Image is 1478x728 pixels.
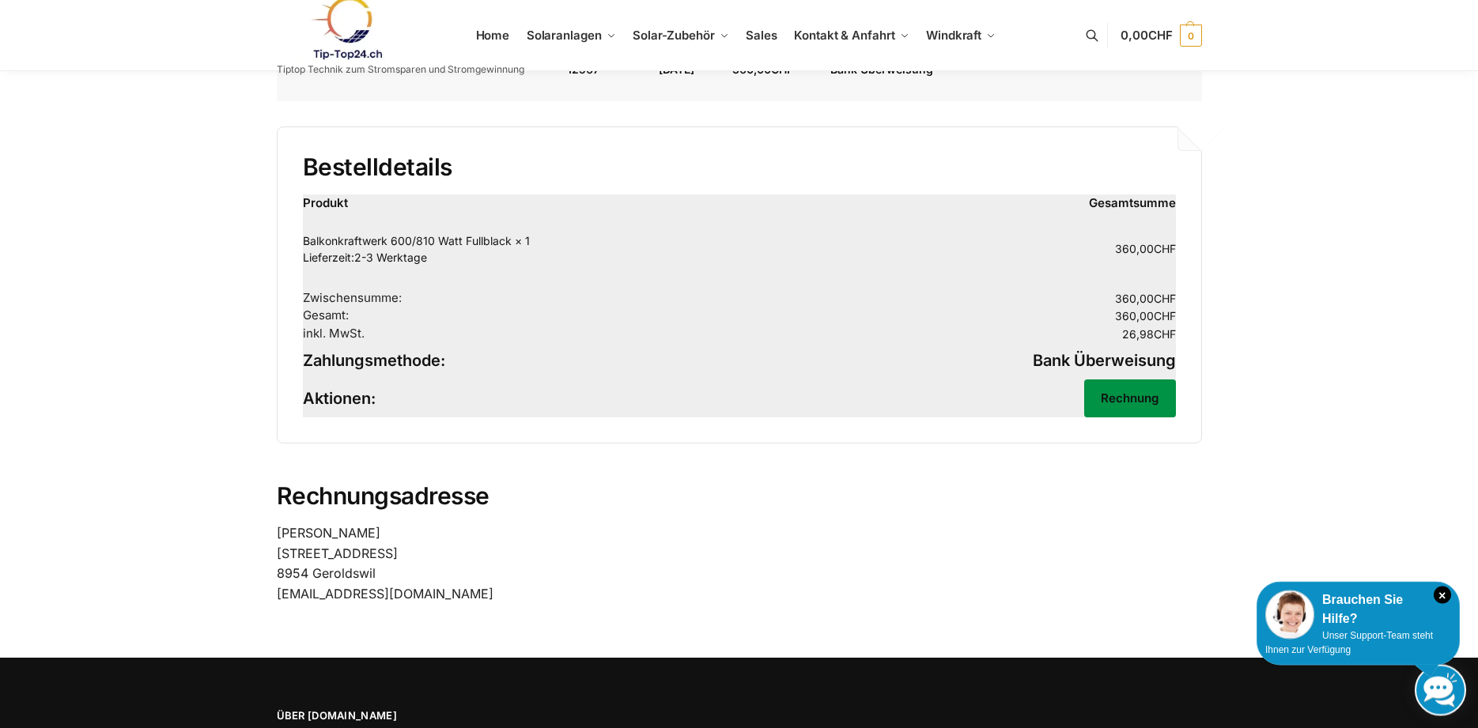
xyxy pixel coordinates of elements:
[354,251,427,265] span: 2-3 Werktage
[1265,630,1433,655] span: Unser Support-Team steht Ihnen zur Verfügung
[739,195,1176,224] th: Gesamtsumme
[794,28,894,43] span: Kontakt & Anfahrt
[1434,587,1451,604] i: Schließen
[303,373,739,417] th: Aktionen:
[303,307,739,326] th: Gesamt:
[1265,590,1451,628] div: Brauchen Sie Hilfe?
[1265,590,1314,639] img: Customer service
[1122,328,1176,341] span: 26,98
[1115,243,1176,256] bdi: 360,00
[1084,380,1175,417] a: Rechnung Bestellung Nr. 12567
[303,195,739,224] th: Produkt
[277,585,1202,605] p: [EMAIL_ADDRESS][DOMAIN_NAME]
[527,28,602,43] span: Solaranlagen
[633,28,715,43] span: Solar-Zubehör
[739,343,1176,373] td: Bank Überweisung
[926,28,981,43] span: Windkraft
[277,709,724,725] span: Über [DOMAIN_NAME]
[1121,28,1172,43] span: 0,00
[1121,12,1201,59] a: 0,00CHF 0
[277,524,1202,605] address: [PERSON_NAME] [STREET_ADDRESS] 8954 Geroldswil
[732,63,793,77] bdi: 360,00
[771,63,793,77] span: CHF
[303,153,1176,183] h2: Bestelldetails
[1154,292,1176,306] span: CHF
[303,343,739,373] th: Zahlungsmethode:
[277,65,524,74] p: Tiptop Technik zum Stromsparen und Stromgewinnung
[515,235,530,248] strong: × 1
[303,251,427,265] span: Lieferzeit:
[1154,310,1176,323] span: CHF
[1115,310,1176,323] span: 360,00
[1154,243,1176,256] span: CHF
[277,482,1202,512] h2: Rechnungsadresse
[1180,25,1202,47] span: 0
[1148,28,1173,43] span: CHF
[303,277,739,308] th: Zwischensumme:
[746,28,777,43] span: Sales
[1115,292,1176,306] span: 360,00
[303,235,512,248] a: Balkonkraftwerk 600/810 Watt Fullblack
[303,326,739,344] th: inkl. MwSt.
[1154,328,1176,341] span: CHF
